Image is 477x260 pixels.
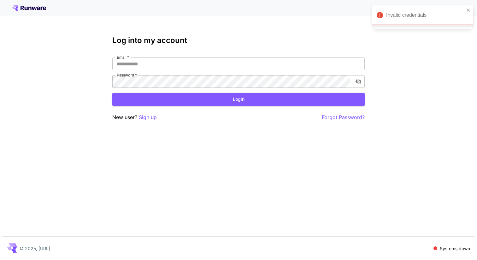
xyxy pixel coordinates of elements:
button: Sign up [139,113,157,121]
button: toggle password visibility [353,76,364,87]
label: Password [117,72,137,78]
p: © 2025, [URL] [20,245,50,252]
button: close [466,8,471,13]
label: Email [117,55,129,60]
h3: Log into my account [112,36,365,45]
p: Systems down [440,245,470,252]
div: Invalid credentials [386,11,464,19]
p: New user? [112,113,157,121]
button: Login [112,93,365,106]
button: Forgot Password? [322,113,365,121]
